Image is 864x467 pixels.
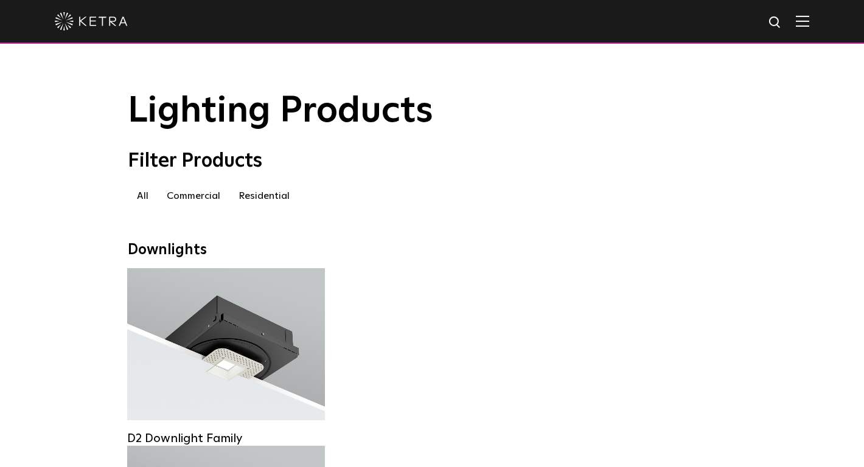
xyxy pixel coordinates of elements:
[128,150,736,173] div: Filter Products
[796,15,809,27] img: Hamburger%20Nav.svg
[128,185,158,207] label: All
[768,15,783,30] img: search icon
[127,268,325,427] a: D2 Downlight Family Lumen Output:1200Colors:White / Black / Gloss Black / Silver / Bronze / Silve...
[127,431,325,446] div: D2 Downlight Family
[128,241,736,259] div: Downlights
[158,185,229,207] label: Commercial
[128,93,433,130] span: Lighting Products
[55,12,128,30] img: ketra-logo-2019-white
[229,185,299,207] label: Residential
